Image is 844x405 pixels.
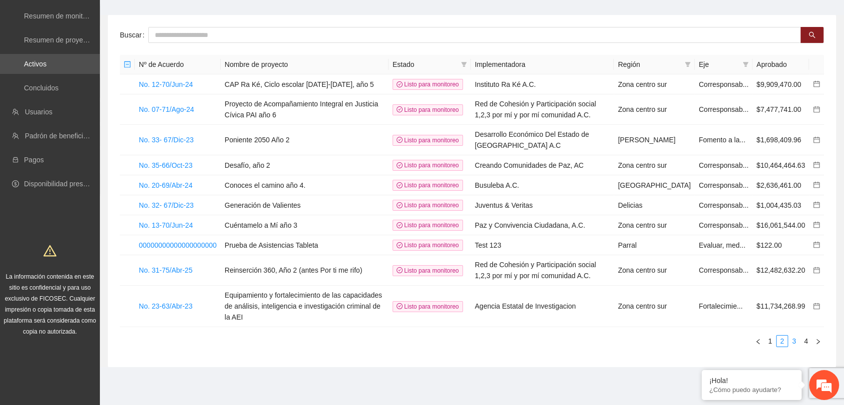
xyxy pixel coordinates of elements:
span: filter [685,61,691,67]
span: check-circle [397,137,403,143]
td: Proyecto de Acompañamiento Integral en Justicia Cívica PAI año 6 [221,94,389,125]
span: Listo para monitoreo [393,104,463,115]
span: Fortalecimie... [699,302,743,310]
td: Red de Cohesión y Participación social 1,2,3 por mí y por mí comunidad A.C. [471,255,614,286]
a: No. 12-70/Jun-24 [139,80,193,88]
span: Región [618,59,681,70]
td: $1,004,435.03 [753,195,809,215]
button: left [752,335,764,347]
a: calendar [813,201,820,209]
a: calendar [813,266,820,274]
a: 4 [801,336,812,347]
span: minus-square [124,61,131,68]
span: Listo para monitoreo [393,180,463,191]
td: Instituto Ra Ké A.C. [471,74,614,94]
span: check-circle [397,222,403,228]
span: check-circle [397,81,403,87]
a: No. 31-75/Abr-25 [139,266,192,274]
li: 2 [776,335,788,347]
span: Eje [699,59,739,70]
a: calendar [813,181,820,189]
span: filter [683,57,693,72]
span: left [755,339,761,345]
a: 1 [765,336,776,347]
span: right [815,339,821,345]
span: calendar [813,80,820,87]
td: Paz y Convivencia Ciudadana, A.C. [471,215,614,235]
a: calendar [813,302,820,310]
a: Activos [24,60,46,68]
span: check-circle [397,202,403,208]
a: 3 [789,336,800,347]
span: La información contenida en este sitio es confidencial y para uso exclusivo de FICOSEC. Cualquier... [4,273,96,335]
a: calendar [813,136,820,144]
td: Zona centro sur [614,255,695,286]
span: Listo para monitoreo [393,301,463,312]
td: Cuéntamelo a Mí año 3 [221,215,389,235]
td: Zona centro sur [614,286,695,327]
span: Corresponsab... [699,161,749,169]
span: check-circle [397,242,403,248]
th: Nº de Acuerdo [135,55,221,74]
span: filter [459,57,469,72]
span: Listo para monitoreo [393,160,463,171]
td: Parral [614,235,695,255]
span: Listo para monitoreo [393,79,463,90]
td: Poniente 2050 Año 2 [221,125,389,155]
td: Reinserción 360, Año 2 (antes Por ti me rifo) [221,255,389,286]
a: calendar [813,105,820,113]
td: Equipamiento y fortalecimiento de las capacidades de análisis, inteligencia e investigación crimi... [221,286,389,327]
span: calendar [813,241,820,248]
a: No. 13-70/Jun-24 [139,221,193,229]
a: Pagos [24,156,44,164]
span: Listo para monitoreo [393,200,463,211]
a: Concluidos [24,84,58,92]
td: $10,464,464.63 [753,155,809,175]
span: check-circle [397,303,403,309]
a: calendar [813,80,820,88]
td: Prueba de Asistencias Tableta [221,235,389,255]
a: No. 35-66/Oct-23 [139,161,192,169]
td: Juventus & Veritas [471,195,614,215]
td: Zona centro sur [614,155,695,175]
a: calendar [813,221,820,229]
p: ¿Cómo puedo ayudarte? [709,386,794,394]
td: Generación de Valientes [221,195,389,215]
td: Agencia Estatal de Investigacion [471,286,614,327]
span: check-circle [397,182,403,188]
a: 00000000000000000000 [139,241,217,249]
span: Corresponsab... [699,105,749,113]
span: calendar [813,201,820,208]
a: Resumen de proyectos aprobados [24,36,131,44]
span: Listo para monitoreo [393,220,463,231]
a: No. 20-69/Abr-24 [139,181,192,189]
span: calendar [813,181,820,188]
span: Listo para monitoreo [393,265,463,276]
a: No. 32- 67/Dic-23 [139,201,194,209]
td: [GEOGRAPHIC_DATA] [614,175,695,195]
li: 1 [764,335,776,347]
td: Zona centro sur [614,94,695,125]
a: 2 [777,336,788,347]
td: $122.00 [753,235,809,255]
span: calendar [813,221,820,228]
div: Chatee con nosotros ahora [52,51,168,64]
span: Estado [393,59,457,70]
th: Aprobado [753,55,809,74]
th: Implementadora [471,55,614,74]
td: Zona centro sur [614,215,695,235]
td: Zona centro sur [614,74,695,94]
td: $16,061,544.00 [753,215,809,235]
a: Resumen de monitoreo [24,12,97,20]
a: calendar [813,241,820,249]
span: Evaluar, med... [699,241,745,249]
a: No. 07-71/Ago-24 [139,105,194,113]
span: check-circle [397,267,403,273]
td: Red de Cohesión y Participación social 1,2,3 por mí y por mí comunidad A.C. [471,94,614,125]
span: search [809,31,816,39]
th: Nombre de proyecto [221,55,389,74]
span: check-circle [397,162,403,168]
td: Delicias [614,195,695,215]
a: Usuarios [25,108,52,116]
span: calendar [813,161,820,168]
